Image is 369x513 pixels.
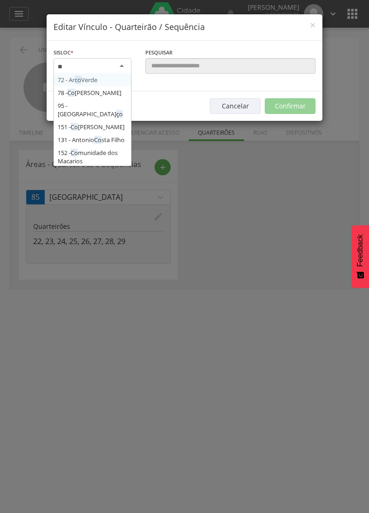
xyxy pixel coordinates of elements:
div: 78 - [PERSON_NAME] [54,86,131,99]
div: 72 - Ar Verde [54,73,131,86]
button: Close [310,20,315,30]
div: 151 - [PERSON_NAME] [54,120,131,133]
span: Sisloc [54,49,71,56]
span: Pesquisar [145,49,173,56]
span: Co [71,123,78,131]
span: Co [71,149,78,157]
span: Co [94,136,101,144]
button: Feedback - Mostrar pesquisa [351,225,369,288]
div: 95 - [GEOGRAPHIC_DATA] [54,99,131,120]
span: × [310,18,315,31]
span: co [75,76,81,84]
h4: Editar Vínculo - Quarteirão / Sequência [54,21,315,33]
span: Co [67,89,75,97]
div: 131 - Antonio sta Filho [54,133,131,146]
button: Cancelar [210,98,261,114]
span: Feedback [356,234,364,267]
span: ço [116,110,123,118]
div: 152 - munidade dos Macarios [54,146,131,167]
button: Confirmar [265,98,315,114]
